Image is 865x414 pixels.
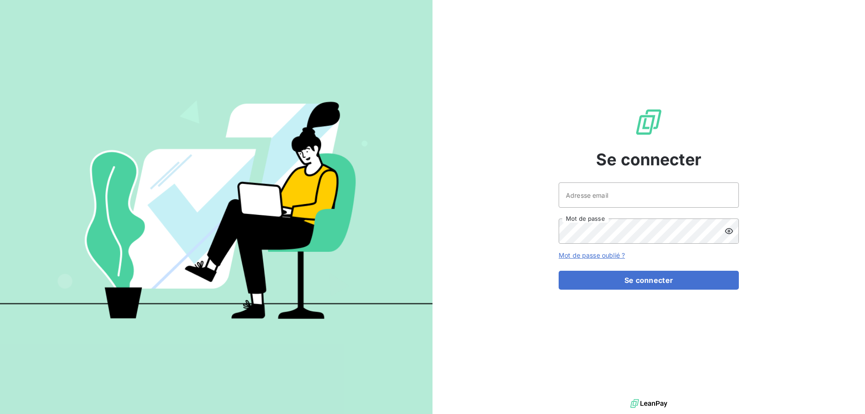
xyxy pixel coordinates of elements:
[596,147,701,172] span: Se connecter
[630,397,667,410] img: logo
[559,182,739,208] input: placeholder
[634,108,663,136] img: Logo LeanPay
[559,271,739,290] button: Se connecter
[559,251,625,259] a: Mot de passe oublié ?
